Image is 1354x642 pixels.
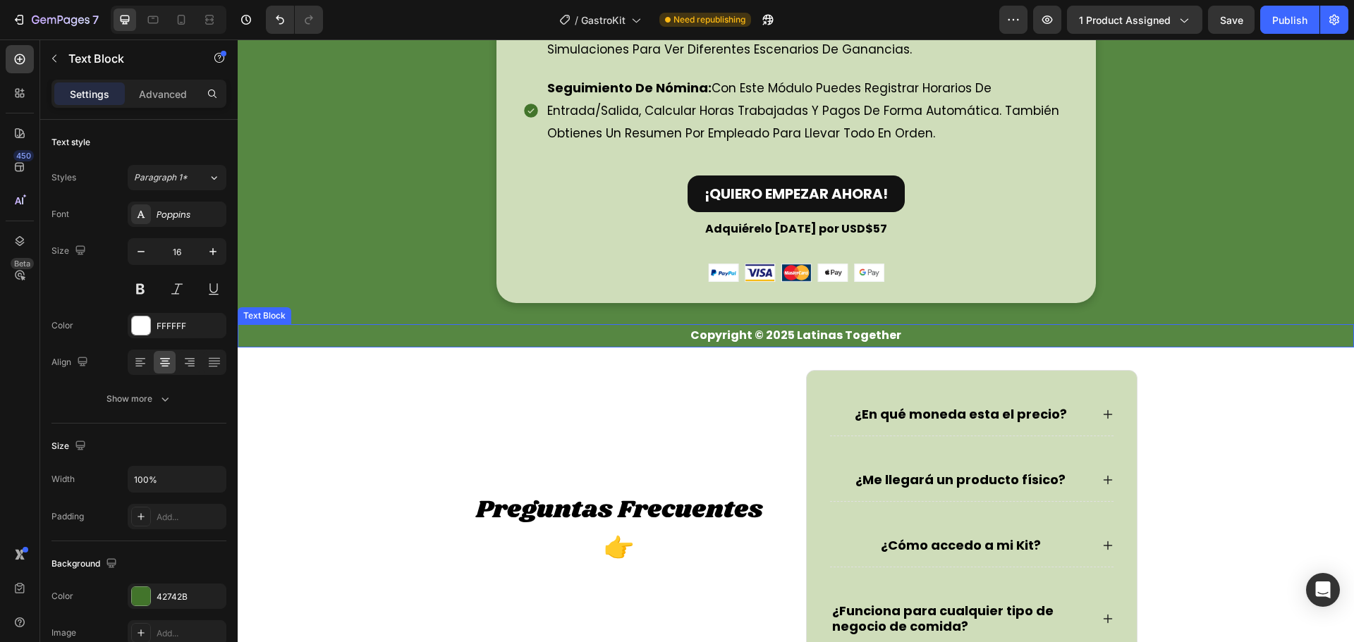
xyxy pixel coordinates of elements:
div: Undo/Redo [266,6,323,34]
div: Show more [106,392,172,406]
button: 1 product assigned [1067,6,1202,34]
div: Open Intercom Messenger [1306,573,1340,607]
div: 450 [13,150,34,161]
span: 1 product assigned [1079,13,1171,27]
div: Padding [51,510,84,523]
p: Advanced [139,87,187,101]
span: ¿ [594,562,602,580]
div: Styles [51,171,76,184]
div: Image [51,626,76,639]
div: ¡QUIERO EMPEZAR AHORA! [467,142,650,167]
button: Paragraph 1* [128,165,226,190]
span: Funciona para cualquier tipo de negocio de comida? [594,562,816,595]
span: / [575,13,578,27]
div: Add... [157,511,223,524]
div: Color [51,590,73,603]
div: Size [51,437,89,456]
span: Paragraph 1* [134,171,188,184]
div: Align [51,353,91,372]
strong: Adquiérelo [DATE] por USD$57 [468,181,649,197]
strong: Copyright © 2025 Latinas Together [453,288,664,304]
div: Color [51,319,73,332]
img: gempages_545304344241636115-c55b4f93-8294-4e0c-8366-454458b8d599.png [470,224,647,242]
p: Text Block [68,50,188,67]
div: Text style [51,136,90,149]
div: 42742B [157,591,223,603]
p: 7 [92,11,99,28]
div: Poppins [157,209,223,221]
div: Font [51,208,69,221]
div: Publish [1272,13,1307,27]
span: ¿Cómo accedo a mi Kit? [643,497,803,514]
div: Background [51,555,120,574]
span: ¿Me llegará un producto físico? [618,431,828,449]
div: Text Block [3,270,51,283]
button: 7 [6,6,105,34]
button: ¡QUIERO EMPEZAR AHORA! [450,136,667,173]
span: 👉 [366,490,397,526]
div: Width [51,473,75,486]
iframe: Design area [238,39,1354,642]
span: con este módulo puedes registrar horarios de entrada/salida, calcular horas trabajadas y pagos de... [310,40,822,103]
p: Settings [70,87,109,101]
div: Add... [157,627,223,640]
span: Preguntas Frecuentes [238,452,525,488]
span: ¿En qué moneda esta el precio? [617,366,829,383]
div: Size [51,242,89,261]
div: FFFFFF [157,320,223,333]
span: GastroKit [581,13,626,27]
span: Save [1220,14,1243,26]
button: Show more [51,386,226,412]
input: Auto [128,467,226,492]
strong: seguimiento de nómina: [310,39,474,57]
button: Publish [1260,6,1319,34]
div: Beta [11,258,34,269]
span: Need republishing [673,13,745,26]
button: Save [1208,6,1255,34]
